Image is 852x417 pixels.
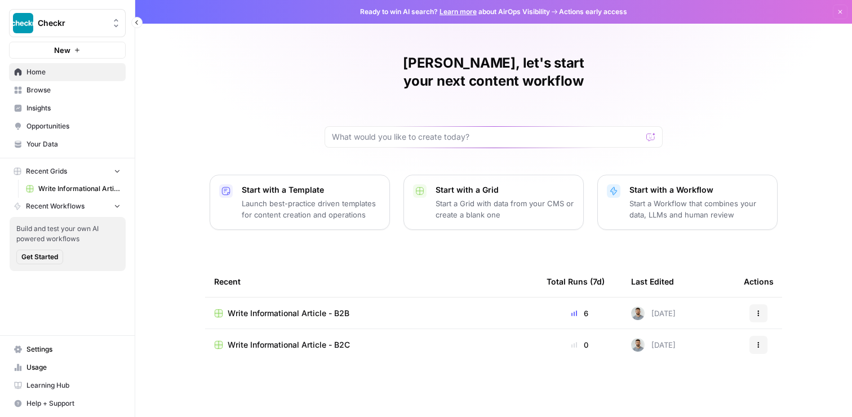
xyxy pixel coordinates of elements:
span: Insights [26,103,121,113]
div: 0 [547,339,613,351]
p: Launch best-practice driven templates for content creation and operations [242,198,380,220]
a: Usage [9,358,126,376]
a: Learn more [440,7,477,16]
button: Start with a TemplateLaunch best-practice driven templates for content creation and operations [210,175,390,230]
img: jatoe7yf5oybih18j1ldwyv3ztfo [631,338,645,352]
span: New [54,45,70,56]
h1: [PERSON_NAME], let's start your next content workflow [325,54,663,90]
div: [DATE] [631,338,676,352]
span: Write Informational Article - B2C [228,339,350,351]
button: Recent Grids [9,163,126,180]
span: Ready to win AI search? about AirOps Visibility [360,7,550,17]
a: Home [9,63,126,81]
span: Your Data [26,139,121,149]
div: [DATE] [631,307,676,320]
a: Your Data [9,135,126,153]
a: Write Informational Article - B2B [21,180,126,198]
span: Actions early access [559,7,627,17]
a: Write Informational Article - B2C [214,339,529,351]
a: Settings [9,340,126,358]
span: Checkr [38,17,106,29]
button: Recent Workflows [9,198,126,215]
span: Help + Support [26,398,121,409]
span: Write Informational Article - B2B [228,308,349,319]
span: Recent Grids [26,166,67,176]
span: Recent Workflows [26,201,85,211]
div: Actions [744,266,774,297]
a: Browse [9,81,126,99]
button: Start with a WorkflowStart a Workflow that combines your data, LLMs and human review [597,175,778,230]
span: Browse [26,85,121,95]
p: Start with a Workflow [629,184,768,196]
div: 6 [547,308,613,319]
button: Start with a GridStart a Grid with data from your CMS or create a blank one [403,175,584,230]
span: Get Started [21,252,58,262]
a: Opportunities [9,117,126,135]
p: Start a Workflow that combines your data, LLMs and human review [629,198,768,220]
span: Learning Hub [26,380,121,391]
span: Write Informational Article - B2B [38,184,121,194]
button: Get Started [16,250,63,264]
p: Start with a Template [242,184,380,196]
img: Checkr Logo [13,13,33,33]
button: Help + Support [9,394,126,412]
span: Build and test your own AI powered workflows [16,224,119,244]
button: New [9,42,126,59]
span: Home [26,67,121,77]
div: Recent [214,266,529,297]
span: Usage [26,362,121,372]
div: Last Edited [631,266,674,297]
button: Workspace: Checkr [9,9,126,37]
span: Opportunities [26,121,121,131]
span: Settings [26,344,121,354]
a: Write Informational Article - B2B [214,308,529,319]
div: Total Runs (7d) [547,266,605,297]
input: What would you like to create today? [332,131,642,143]
p: Start a Grid with data from your CMS or create a blank one [436,198,574,220]
img: jatoe7yf5oybih18j1ldwyv3ztfo [631,307,645,320]
a: Learning Hub [9,376,126,394]
p: Start with a Grid [436,184,574,196]
a: Insights [9,99,126,117]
